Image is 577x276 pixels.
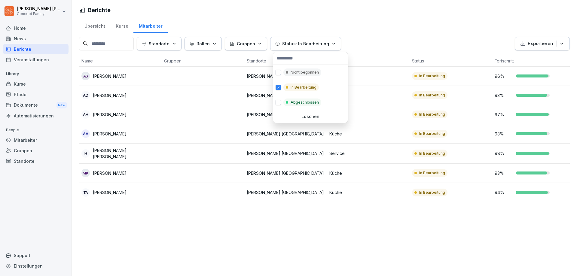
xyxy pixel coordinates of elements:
[291,85,316,90] p: In Bearbeitung
[149,41,169,47] p: Standorte
[528,40,553,47] p: Exportieren
[276,114,345,119] p: Löschen
[291,100,319,105] p: Abgeschlossen
[197,41,210,47] p: Rollen
[237,41,255,47] p: Gruppen
[291,70,319,75] p: Nicht begonnen
[282,41,329,47] p: Status: In Bearbeitung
